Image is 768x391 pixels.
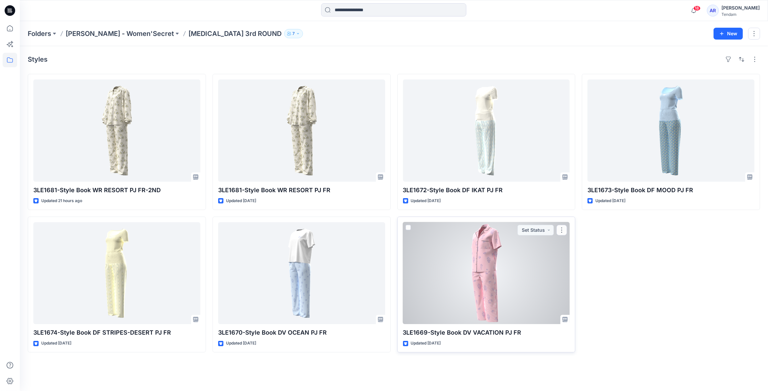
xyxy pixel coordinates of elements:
h4: Styles [28,55,48,63]
a: [PERSON_NAME] - Women'Secret [66,29,174,38]
p: Updated [DATE] [226,340,256,347]
p: Updated [DATE] [411,197,441,204]
p: Updated [DATE] [41,340,71,347]
p: 3LE1681-Style Book WR RESORT PJ FR [218,186,385,195]
p: 7 [292,30,295,37]
p: 3LE1681-Style Book WR RESORT PJ FR-2ND [33,186,200,195]
div: AR [707,5,719,16]
p: 3LE1670-Style Book DV OCEAN PJ FR [218,328,385,337]
a: 3LE1669-Style Book DV VACATION PJ FR [403,222,570,324]
a: 3LE1670-Style Book DV OCEAN PJ FR [218,222,385,324]
p: 3LE1672-Style Book DF IKAT PJ FR [403,186,570,195]
a: 3LE1681-Style Book WR RESORT PJ FR-2ND [33,79,200,182]
a: 3LE1674-Style Book DF STRIPES-DESERT PJ FR [33,222,200,324]
p: 3LE1669-Style Book DV VACATION PJ FR [403,328,570,337]
div: Tendam [721,12,760,17]
p: Updated 21 hours ago [41,197,82,204]
p: Updated [DATE] [595,197,625,204]
button: New [714,28,743,40]
a: 3LE1681-Style Book WR RESORT PJ FR [218,79,385,182]
a: Folders [28,29,51,38]
p: Updated [DATE] [411,340,441,347]
button: 7 [284,29,303,38]
p: [MEDICAL_DATA] 3rd ROUND [188,29,282,38]
p: 3LE1674-Style Book DF STRIPES-DESERT PJ FR [33,328,200,337]
p: 3LE1673-Style Book DF MOOD PJ FR [587,186,754,195]
a: 3LE1672-Style Book DF IKAT PJ FR [403,79,570,182]
a: 3LE1673-Style Book DF MOOD PJ FR [587,79,754,182]
p: Updated [DATE] [226,197,256,204]
span: 18 [693,6,701,11]
div: [PERSON_NAME] [721,4,760,12]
